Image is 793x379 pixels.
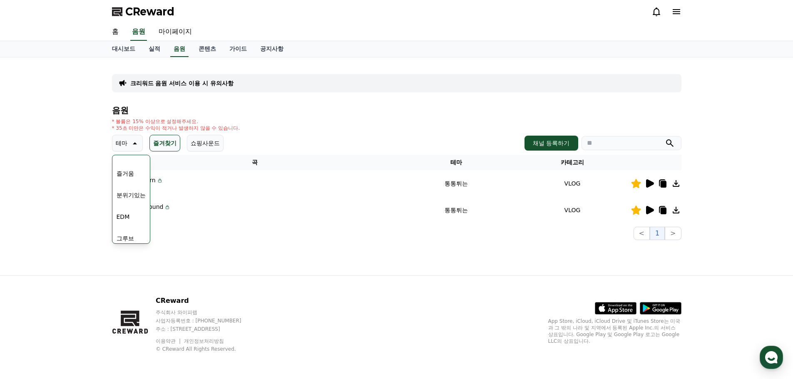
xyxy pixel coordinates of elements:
[105,41,142,57] a: 대시보드
[142,41,167,57] a: 실적
[132,211,171,218] p: Flow K
[130,23,147,41] a: 음원
[112,155,398,170] th: 곡
[105,23,125,41] a: 홈
[548,318,681,344] p: App Store, iCloud, iCloud Drive 및 iTunes Store는 미국과 그 밖의 나라 및 지역에서 등록된 Apple Inc.의 서비스 상표입니다. Goo...
[112,135,143,151] button: 테마
[156,326,257,332] p: 주소 : [STREET_ADDRESS]
[26,276,31,283] span: 홈
[634,227,650,240] button: <
[184,338,224,344] a: 개인정보처리방침
[2,264,55,285] a: 홈
[254,41,290,57] a: 공지사항
[112,5,174,18] a: CReward
[129,276,139,283] span: 설정
[398,197,514,223] td: 통통튀는
[112,125,240,131] p: * 35초 미만은 수익이 적거나 발생하지 않을 수 있습니다.
[665,227,681,240] button: >
[192,41,223,57] a: 콘텐츠
[398,155,514,170] th: 테마
[113,186,149,204] button: 분위기있는
[650,227,665,240] button: 1
[223,41,254,57] a: 가이드
[514,155,630,170] th: 카테고리
[113,208,133,226] button: EDM
[514,170,630,197] td: VLOG
[55,264,107,285] a: 대화
[156,296,257,306] p: CReward
[125,5,174,18] span: CReward
[107,264,160,285] a: 설정
[156,338,182,344] a: 이용약관
[156,346,257,352] p: © CReward All Rights Reserved.
[525,136,578,151] button: 채널 등록하기
[113,164,137,183] button: 즐거움
[156,317,257,324] p: 사업자등록번호 : [PHONE_NUMBER]
[152,23,199,41] a: 마이페이지
[112,118,240,125] p: * 볼륨은 15% 이상으로 설정해주세요.
[112,106,681,115] h4: 음원
[130,79,234,87] a: 크리워드 음원 서비스 이용 시 유의사항
[398,170,514,197] td: 통통튀는
[514,197,630,223] td: VLOG
[116,137,127,149] p: 테마
[113,229,137,248] button: 그루브
[187,135,224,151] button: 쇼핑사운드
[170,41,189,57] a: 음원
[156,309,257,316] p: 주식회사 와이피랩
[76,277,86,283] span: 대화
[149,135,180,151] button: 즐겨찾기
